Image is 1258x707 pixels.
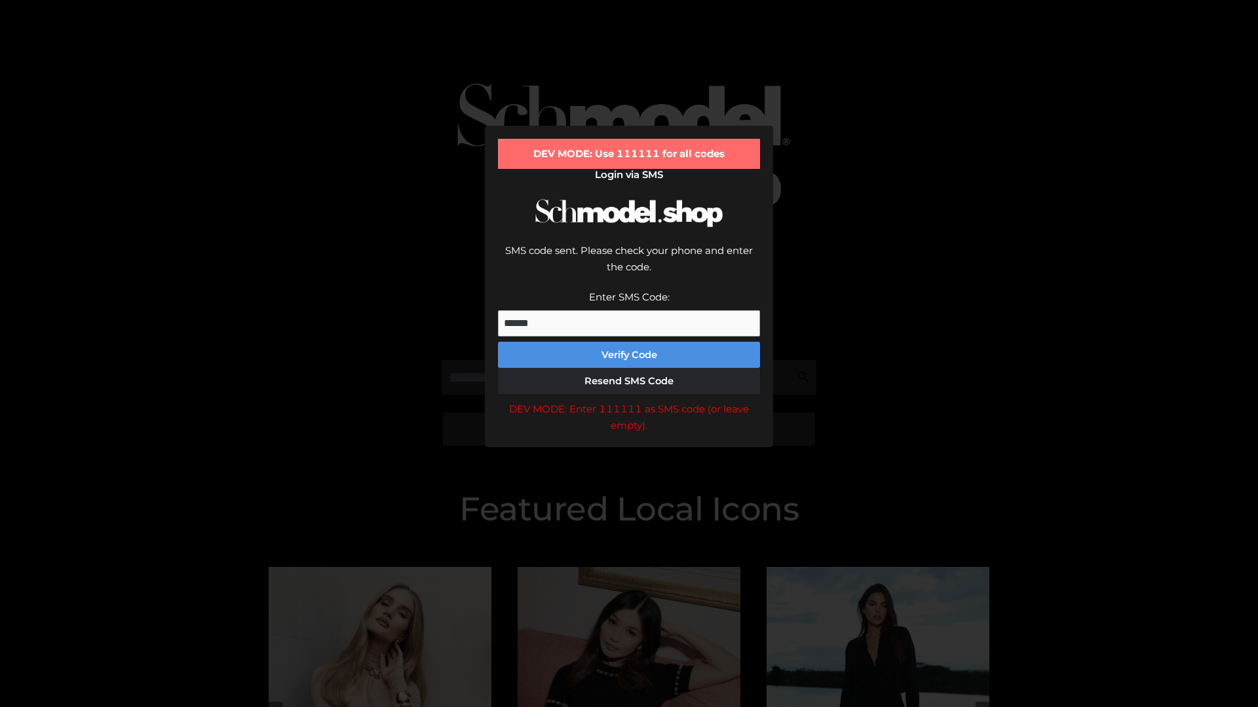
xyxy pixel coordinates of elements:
img: Schmodel Logo [531,187,727,239]
div: DEV MODE: Use 111111 for all codes [498,139,760,169]
div: SMS code sent. Please check your phone and enter the code. [498,242,760,289]
button: Verify Code [498,342,760,368]
h2: Login via SMS [498,169,760,181]
button: Resend SMS Code [498,368,760,394]
div: DEV MODE: Enter 111111 as SMS code (or leave empty). [498,401,760,434]
label: Enter SMS Code: [589,291,670,303]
